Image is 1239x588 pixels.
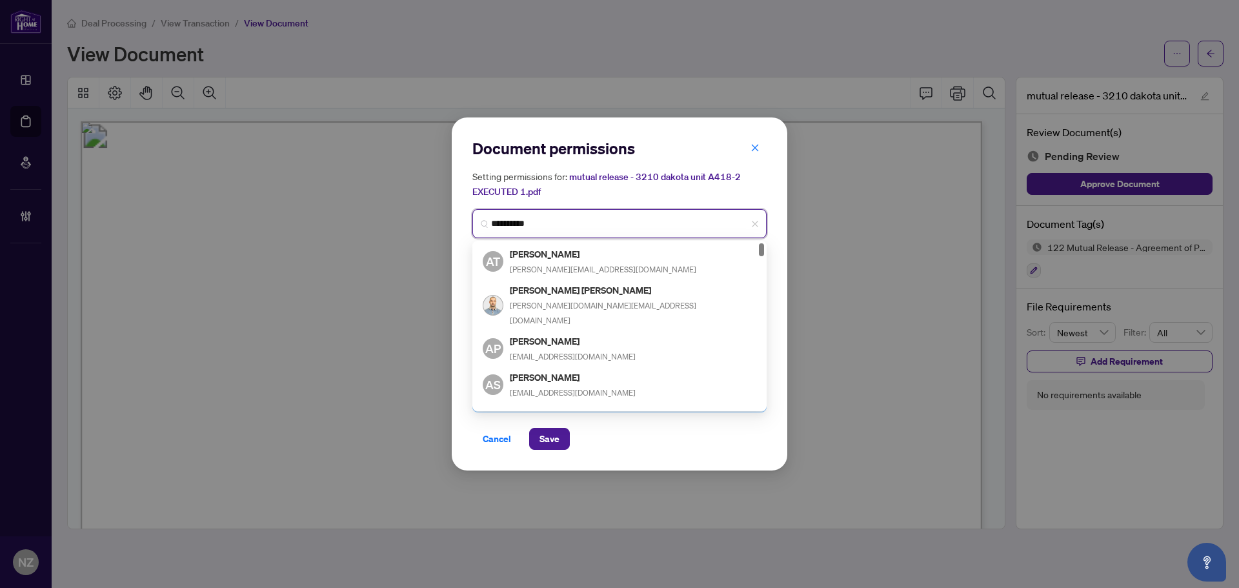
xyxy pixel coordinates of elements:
[510,370,636,385] h5: [PERSON_NAME]
[472,171,741,198] span: mutual release - 3210 dakota unit A418-2 EXECUTED 1.pdf
[529,428,570,450] button: Save
[472,169,767,199] h5: Setting permissions for:
[483,429,511,449] span: Cancel
[510,301,696,325] span: [PERSON_NAME][DOMAIN_NAME][EMAIL_ADDRESS][DOMAIN_NAME]
[510,352,636,361] span: [EMAIL_ADDRESS][DOMAIN_NAME]
[510,247,696,261] h5: [PERSON_NAME]
[510,265,696,274] span: [PERSON_NAME][EMAIL_ADDRESS][DOMAIN_NAME]
[510,283,756,298] h5: [PERSON_NAME] [PERSON_NAME]
[486,252,500,270] span: AT
[481,220,489,228] img: search_icon
[483,296,503,315] img: Profile Icon
[1187,543,1226,582] button: Open asap
[539,429,559,449] span: Save
[472,138,767,159] h2: Document permissions
[750,143,760,152] span: close
[510,388,636,398] span: [EMAIL_ADDRESS][DOMAIN_NAME]
[472,428,521,450] button: Cancel
[510,334,636,349] h5: [PERSON_NAME]
[751,220,759,228] span: close
[485,340,501,358] span: AP
[510,406,696,421] h5: [PERSON_NAME]
[485,376,501,394] span: AS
